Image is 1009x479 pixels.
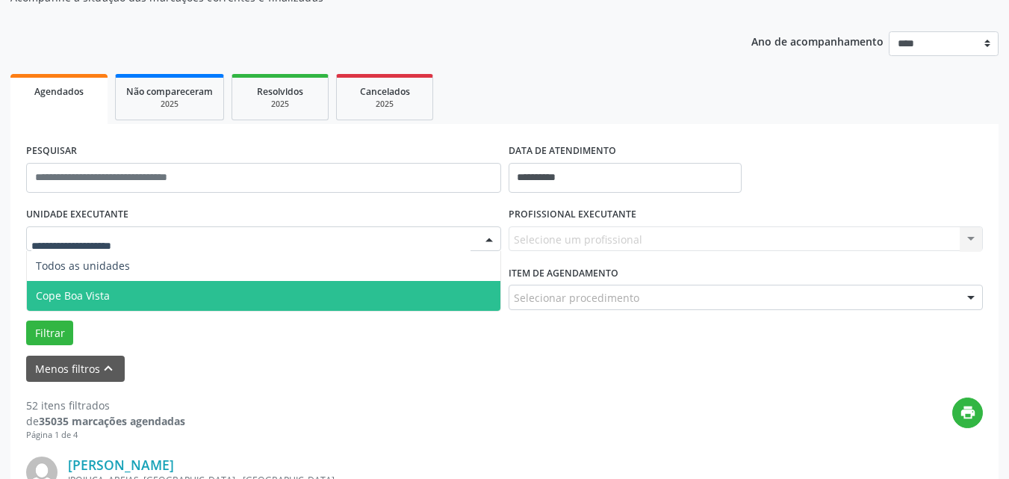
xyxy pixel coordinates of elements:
[509,140,616,163] label: DATA DE ATENDIMENTO
[509,262,618,285] label: Item de agendamento
[952,398,983,428] button: print
[347,99,422,110] div: 2025
[68,457,174,473] a: [PERSON_NAME]
[100,360,117,377] i: keyboard_arrow_up
[26,321,73,346] button: Filtrar
[126,99,213,110] div: 2025
[751,31,884,50] p: Ano de acompanhamento
[26,356,125,382] button: Menos filtroskeyboard_arrow_up
[36,259,130,273] span: Todos as unidades
[26,140,77,163] label: PESQUISAR
[126,85,213,98] span: Não compareceram
[514,290,639,306] span: Selecionar procedimento
[243,99,317,110] div: 2025
[26,398,185,413] div: 52 itens filtrados
[39,414,185,428] strong: 35035 marcações agendadas
[360,85,410,98] span: Cancelados
[960,404,976,421] i: print
[257,85,303,98] span: Resolvidos
[26,413,185,429] div: de
[26,203,128,226] label: UNIDADE EXECUTANTE
[34,85,84,98] span: Agendados
[36,288,110,303] span: Cope Boa Vista
[509,203,636,226] label: PROFISSIONAL EXECUTANTE
[26,429,185,442] div: Página 1 de 4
